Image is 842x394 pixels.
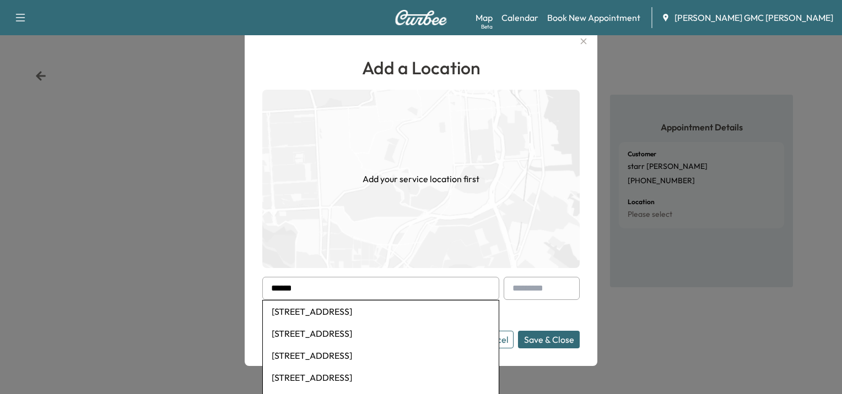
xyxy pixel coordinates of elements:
[262,54,580,81] h1: Add a Location
[363,172,479,185] h1: Add your service location first
[263,344,499,366] li: [STREET_ADDRESS]
[674,11,833,24] span: [PERSON_NAME] GMC [PERSON_NAME]
[263,322,499,344] li: [STREET_ADDRESS]
[262,90,580,268] img: empty-map-CL6vilOE.png
[263,300,499,322] li: [STREET_ADDRESS]
[481,23,493,31] div: Beta
[547,11,640,24] a: Book New Appointment
[476,11,493,24] a: MapBeta
[518,331,580,348] button: Save & Close
[263,366,499,388] li: [STREET_ADDRESS]
[395,10,447,25] img: Curbee Logo
[501,11,538,24] a: Calendar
